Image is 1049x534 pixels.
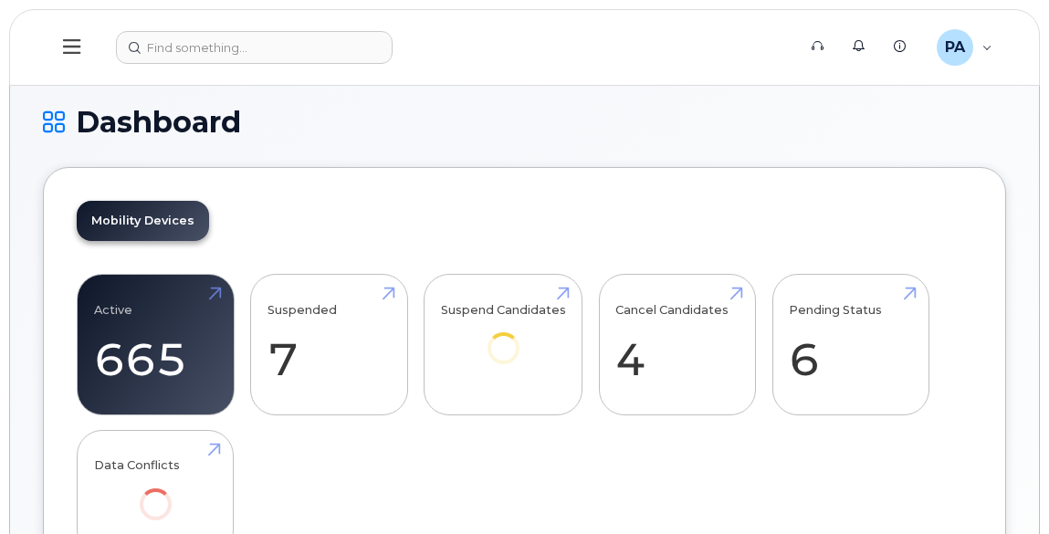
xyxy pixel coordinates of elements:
a: Active 665 [94,285,217,405]
h1: Dashboard [43,106,1006,138]
a: Suspend Candidates [441,285,566,390]
a: Pending Status 6 [789,285,912,405]
a: Mobility Devices [77,201,209,241]
a: Suspended 7 [267,285,391,405]
a: Cancel Candidates 4 [615,285,739,405]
